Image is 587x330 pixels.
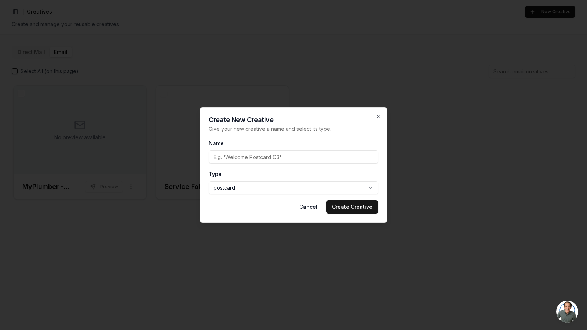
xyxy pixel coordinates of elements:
label: Type [209,171,222,177]
label: Name [209,140,224,146]
button: Create Creative [326,200,378,214]
input: E.g. 'Welcome Postcard Q3' [209,150,378,164]
h2: Create New Creative [209,116,378,123]
p: Give your new creative a name and select its type. [209,125,378,133]
button: Cancel [293,200,323,214]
